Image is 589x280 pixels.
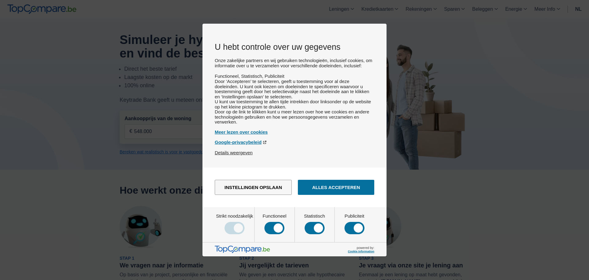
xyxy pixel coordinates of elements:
[215,129,374,135] a: Meer lezen over cookies
[215,73,241,79] li: Functioneel
[215,140,374,145] a: Google-privacybeleid
[241,73,265,79] li: Statistisch
[215,180,292,195] button: Instellingen opslaan
[265,73,284,79] li: Publiciteit
[215,150,252,155] button: Details weergeven
[263,213,287,235] label: Functioneel
[215,58,374,150] div: Onze zakelijke partners en wij gebruiken technologieën, inclusief cookies, om informatie over u t...
[348,246,374,253] span: powered by:
[202,168,387,207] div: menu
[348,250,374,253] a: Cookie Information
[298,180,374,195] button: Alles accepteren
[304,213,325,235] label: Statistisch
[215,42,374,52] h2: U hebt controle over uw gegevens
[215,246,270,254] img: logo
[344,213,365,235] label: Publiciteit
[216,213,253,235] label: Strikt noodzakelijk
